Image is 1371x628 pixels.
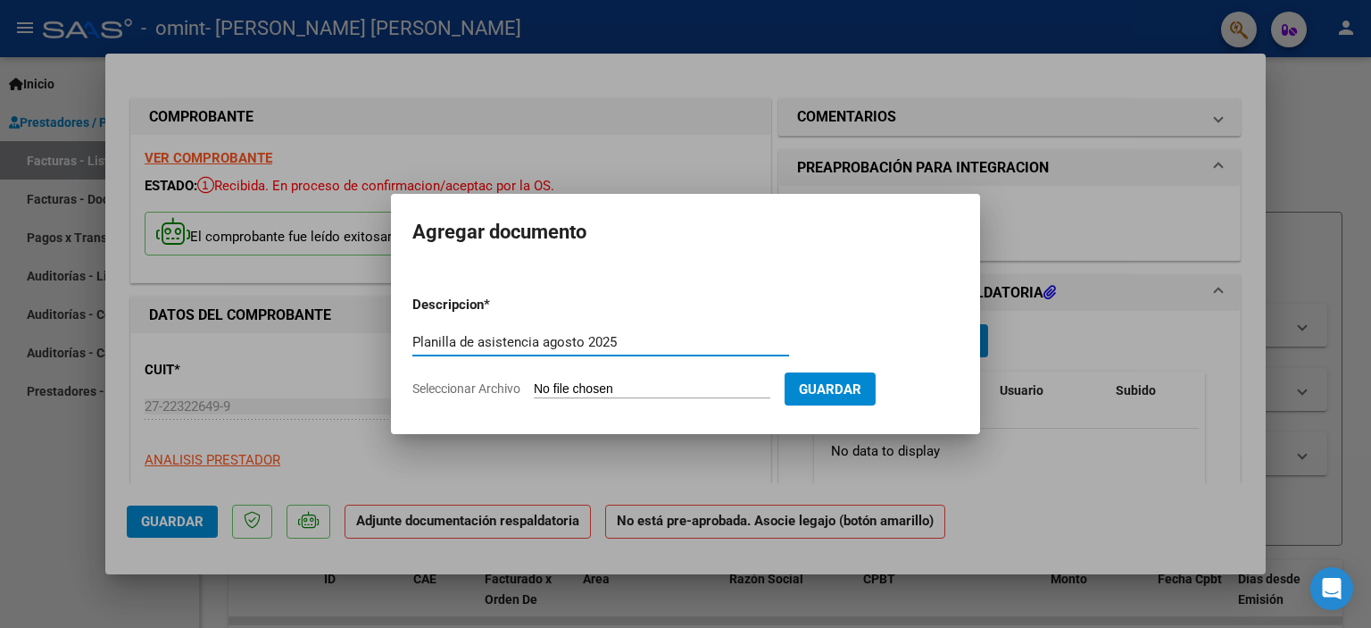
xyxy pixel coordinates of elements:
[412,381,520,396] span: Seleccionar Archivo
[799,381,861,398] span: Guardar
[1310,567,1353,610] div: Open Intercom Messenger
[785,373,876,406] button: Guardar
[412,295,577,315] p: Descripcion
[412,215,959,249] h2: Agregar documento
